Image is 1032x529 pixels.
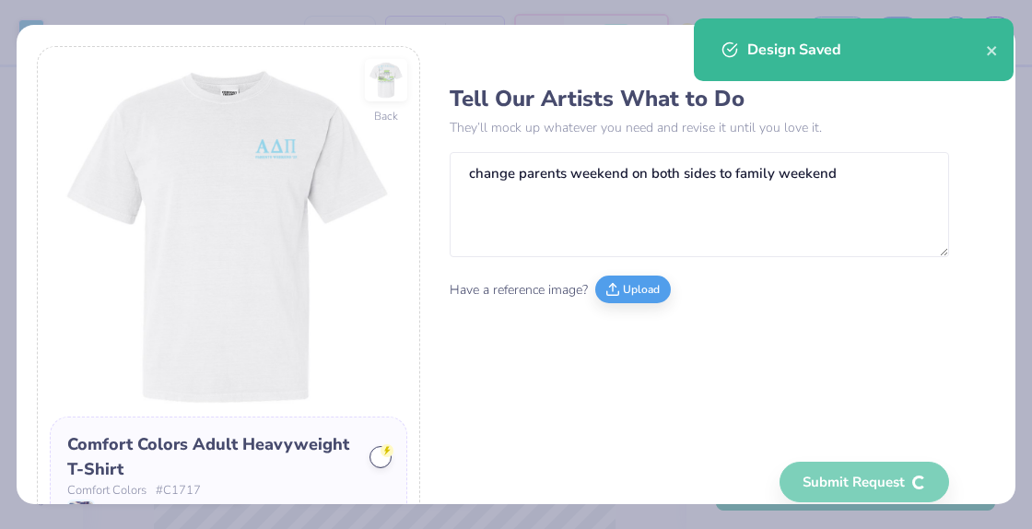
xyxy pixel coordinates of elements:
div: Back [374,108,398,124]
h4: Do you like the product you chose? [450,334,949,360]
img: Front [50,59,407,417]
h3: Tell Our Artists What to Do [450,85,949,112]
span: # C1717 [156,482,201,500]
div: Comfort Colors Adult Heavyweight T-Shirt [67,432,357,482]
textarea: change parents weekend on both sides to family weekend [450,152,949,257]
span: Have a reference image? [450,280,588,300]
img: Standard: Screen Print [69,501,93,522]
span: Comfort Colors [67,482,147,500]
button: Upload [595,276,671,303]
button: close [986,39,999,61]
span: Standard: Screen Print [100,503,209,520]
p: They’ll mock up whatever you need and revise it until you love it. [450,118,949,137]
div: Design Saved [747,39,986,61]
